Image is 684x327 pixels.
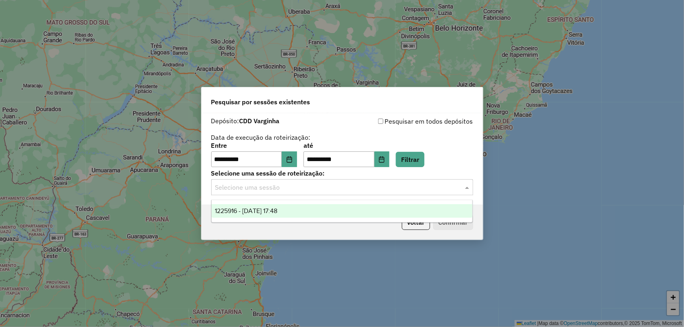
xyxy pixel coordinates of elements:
label: Depósito: [211,116,280,126]
span: 1225916 - [DATE] 17:48 [215,207,277,214]
button: Choose Date [374,151,390,168]
span: Pesquisar por sessões existentes [211,97,310,107]
label: Selecione uma sessão de roteirização: [211,168,473,178]
label: Entre [211,141,297,150]
label: Data de execução da roteirização: [211,132,311,142]
ng-dropdown-panel: Options list [211,200,473,223]
button: Filtrar [396,152,424,167]
strong: CDD Varginha [239,117,280,125]
div: Pesquisar em todos depósitos [342,116,473,126]
label: até [304,141,389,150]
button: Choose Date [282,151,297,168]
